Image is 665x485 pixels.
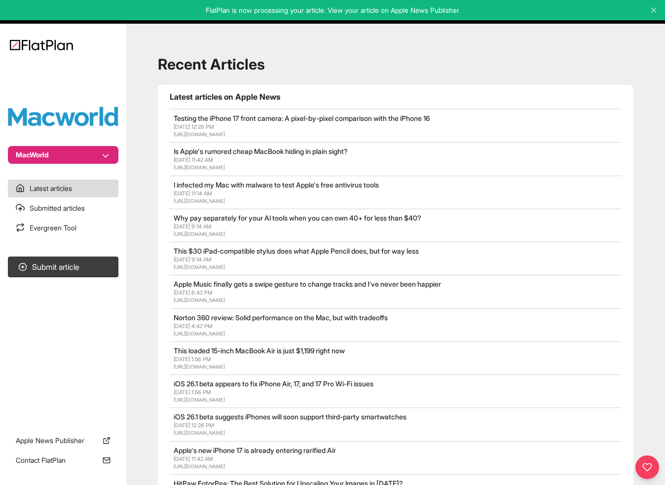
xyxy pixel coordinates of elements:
[174,223,212,230] span: [DATE] 9:14 AM
[174,256,212,263] span: [DATE] 9:14 AM
[174,430,225,436] a: [URL][DOMAIN_NAME]
[174,397,225,403] a: [URL][DOMAIN_NAME]
[158,55,633,73] h1: Recent Articles
[8,199,118,217] a: Submitted articles
[174,323,213,330] span: [DATE] 4:42 PM
[174,198,225,204] a: [URL][DOMAIN_NAME]
[174,463,225,469] a: [URL][DOMAIN_NAME]
[174,123,214,130] span: [DATE] 12:28 PM
[174,114,430,122] a: Testing the iPhone 17 front camera: A pixel-by-pixel comparison with the iPhone 16
[174,231,225,237] a: [URL][DOMAIN_NAME]
[8,146,118,164] button: MacWorld
[174,331,225,336] a: [URL][DOMAIN_NAME]
[174,313,388,322] a: Norton 360 review: Solid performance on the Mac, but with tradeoffs
[8,451,118,469] a: Contact FlatPlan
[174,455,213,462] span: [DATE] 11:42 AM
[174,297,225,303] a: [URL][DOMAIN_NAME]
[8,180,118,197] a: Latest articles
[174,379,373,388] a: iOS 26.1 beta appears to fix iPhone Air, 17, and 17 Pro Wi-Fi issues
[174,346,345,355] a: This loaded 15-inch MacBook Air is just $1,199 right now
[8,219,118,237] a: Evergreen Tool
[174,164,225,170] a: [URL][DOMAIN_NAME]
[174,446,336,454] a: Apple's new iPhone 17 is already entering rarified Air
[174,264,225,270] a: [URL][DOMAIN_NAME]
[174,422,214,429] span: [DATE] 12:28 PM
[174,156,213,163] span: [DATE] 11:42 AM
[8,432,118,449] a: Apple News Publisher
[174,289,213,296] span: [DATE] 6:42 PM
[10,39,73,50] img: Logo
[174,181,379,189] a: I infected my Mac with malware to test Apple's free antivirus tools
[170,91,622,103] h1: Latest articles on Apple News
[174,147,348,155] a: Is Apple's rumored cheap MacBook hiding in plain sight?
[174,247,419,255] a: This $30 iPad-compatible stylus does what Apple Pencil does, but for way less
[8,107,118,126] img: Publication Logo
[8,257,118,277] button: Submit article
[174,214,421,222] a: Why pay separately for your AI tools when you can own 40+ for less than $40?
[7,5,658,15] p: FlatPlan is now processing your article. View your article on Apple News Publisher
[174,190,212,197] span: [DATE] 11:14 AM
[174,364,225,370] a: [URL][DOMAIN_NAME]
[174,412,406,421] a: iOS 26.1 beta suggests iPhones will soon support third-party smartwatches
[174,280,441,288] a: Apple Music finally gets a swipe gesture to change tracks and I've never been happier
[174,389,211,396] span: [DATE] 1:56 PM
[174,131,225,137] a: [URL][DOMAIN_NAME]
[174,356,211,363] span: [DATE] 1:56 PM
